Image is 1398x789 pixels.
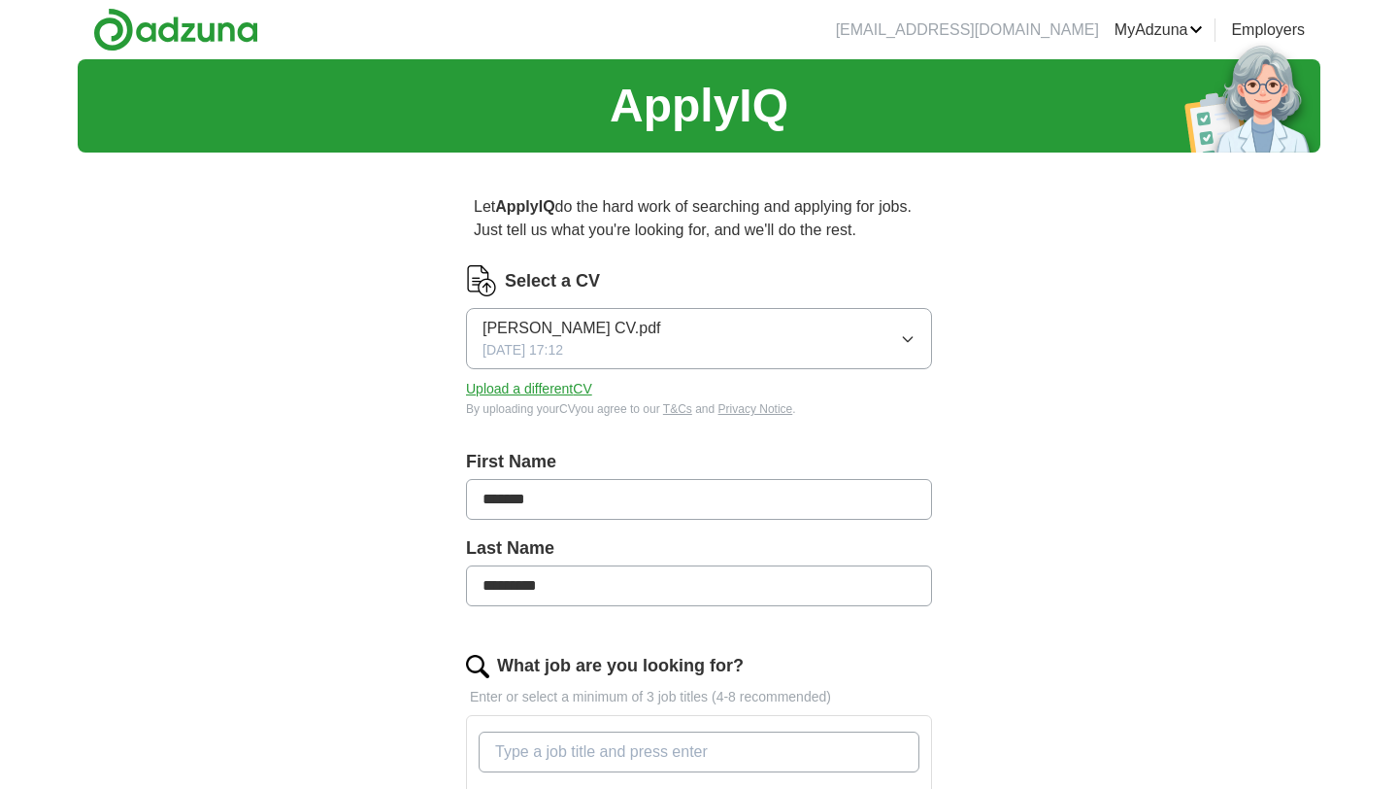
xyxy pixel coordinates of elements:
[466,400,932,418] div: By uploading your CV you agree to our and .
[466,265,497,296] img: CV Icon
[505,268,600,294] label: Select a CV
[466,655,489,678] img: search.png
[1115,18,1204,42] a: MyAdzuna
[483,317,660,340] span: [PERSON_NAME] CV.pdf
[663,402,692,416] a: T&Cs
[466,188,932,250] p: Let do the hard work of searching and applying for jobs. Just tell us what you're looking for, an...
[718,402,793,416] a: Privacy Notice
[466,535,932,562] label: Last Name
[93,8,258,51] img: Adzuna logo
[836,18,1099,42] li: [EMAIL_ADDRESS][DOMAIN_NAME]
[1231,18,1305,42] a: Employers
[466,379,592,399] button: Upload a differentCV
[479,732,919,772] input: Type a job title and press enter
[610,71,788,141] h1: ApplyIQ
[466,687,932,707] p: Enter or select a minimum of 3 job titles (4-8 recommended)
[483,340,563,360] span: [DATE] 17:12
[497,653,744,679] label: What job are you looking for?
[495,198,554,215] strong: ApplyIQ
[466,449,932,475] label: First Name
[466,308,932,369] button: [PERSON_NAME] CV.pdf[DATE] 17:12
